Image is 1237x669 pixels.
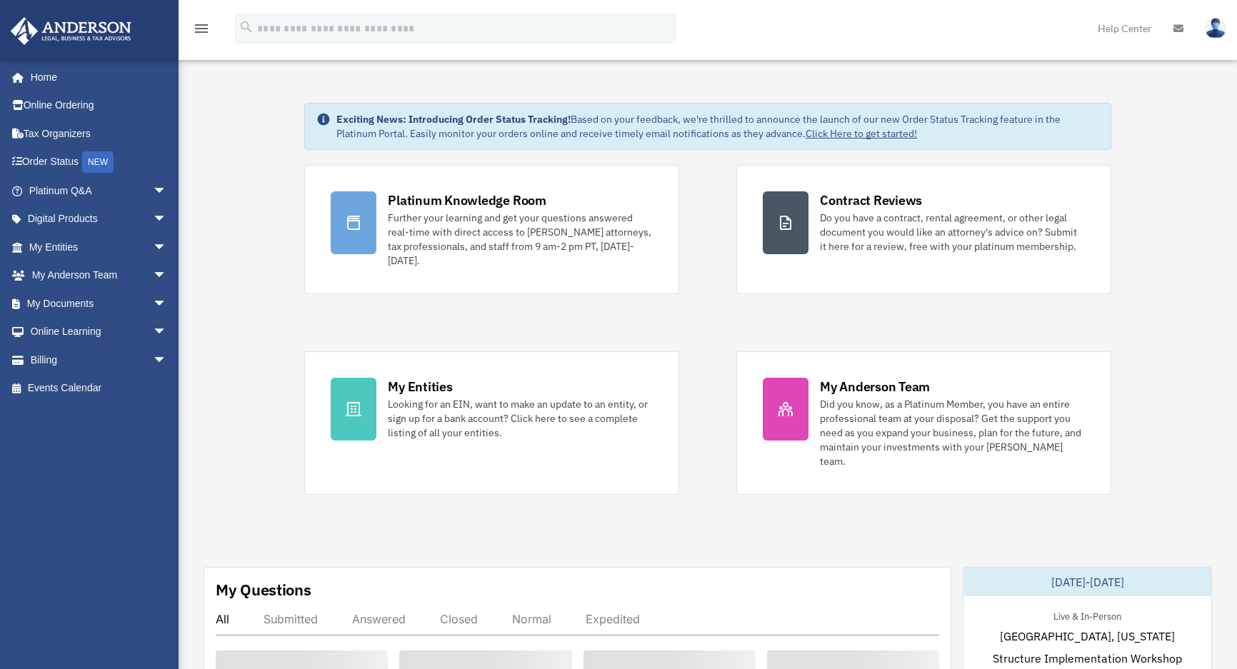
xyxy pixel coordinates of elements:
[193,20,210,37] i: menu
[512,612,551,626] div: Normal
[1042,608,1133,623] div: Live & In-Person
[264,612,318,626] div: Submitted
[10,176,189,205] a: Platinum Q&Aarrow_drop_down
[388,211,653,268] div: Further your learning and get your questions answered real-time with direct access to [PERSON_NAM...
[586,612,640,626] div: Expedited
[388,378,452,396] div: My Entities
[10,233,189,261] a: My Entitiesarrow_drop_down
[820,378,930,396] div: My Anderson Team
[806,127,917,140] a: Click Here to get started!
[993,650,1182,667] span: Structure Implementation Workshop
[153,176,181,206] span: arrow_drop_down
[820,211,1085,253] div: Do you have a contract, rental agreement, or other legal document you would like an attorney's ad...
[10,289,189,318] a: My Documentsarrow_drop_down
[388,191,546,209] div: Platinum Knowledge Room
[820,397,1085,468] div: Did you know, as a Platinum Member, you have an entire professional team at your disposal? Get th...
[963,568,1211,596] div: [DATE]-[DATE]
[153,289,181,318] span: arrow_drop_down
[304,351,679,495] a: My Entities Looking for an EIN, want to make an update to an entity, or sign up for a bank accoun...
[82,151,114,173] div: NEW
[440,612,478,626] div: Closed
[10,205,189,233] a: Digital Productsarrow_drop_down
[10,148,189,177] a: Order StatusNEW
[153,233,181,262] span: arrow_drop_down
[193,25,210,37] a: menu
[10,318,189,346] a: Online Learningarrow_drop_down
[304,165,679,294] a: Platinum Knowledge Room Further your learning and get your questions answered real-time with dire...
[10,346,189,374] a: Billingarrow_drop_down
[153,346,181,375] span: arrow_drop_down
[10,119,189,148] a: Tax Organizers
[820,191,922,209] div: Contract Reviews
[736,351,1111,495] a: My Anderson Team Did you know, as a Platinum Member, you have an entire professional team at your...
[10,63,181,91] a: Home
[336,113,571,126] strong: Exciting News: Introducing Order Status Tracking!
[153,261,181,291] span: arrow_drop_down
[10,261,189,290] a: My Anderson Teamarrow_drop_down
[216,612,229,626] div: All
[736,165,1111,294] a: Contract Reviews Do you have a contract, rental agreement, or other legal document you would like...
[388,397,653,440] div: Looking for an EIN, want to make an update to an entity, or sign up for a bank account? Click her...
[216,579,311,600] div: My Questions
[1000,628,1175,645] span: [GEOGRAPHIC_DATA], [US_STATE]
[1205,18,1226,39] img: User Pic
[10,374,189,403] a: Events Calendar
[336,112,1099,141] div: Based on your feedback, we're thrilled to announce the launch of our new Order Status Tracking fe...
[153,318,181,347] span: arrow_drop_down
[352,612,406,626] div: Answered
[153,205,181,234] span: arrow_drop_down
[10,91,189,120] a: Online Ordering
[239,19,254,35] i: search
[6,17,136,45] img: Anderson Advisors Platinum Portal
